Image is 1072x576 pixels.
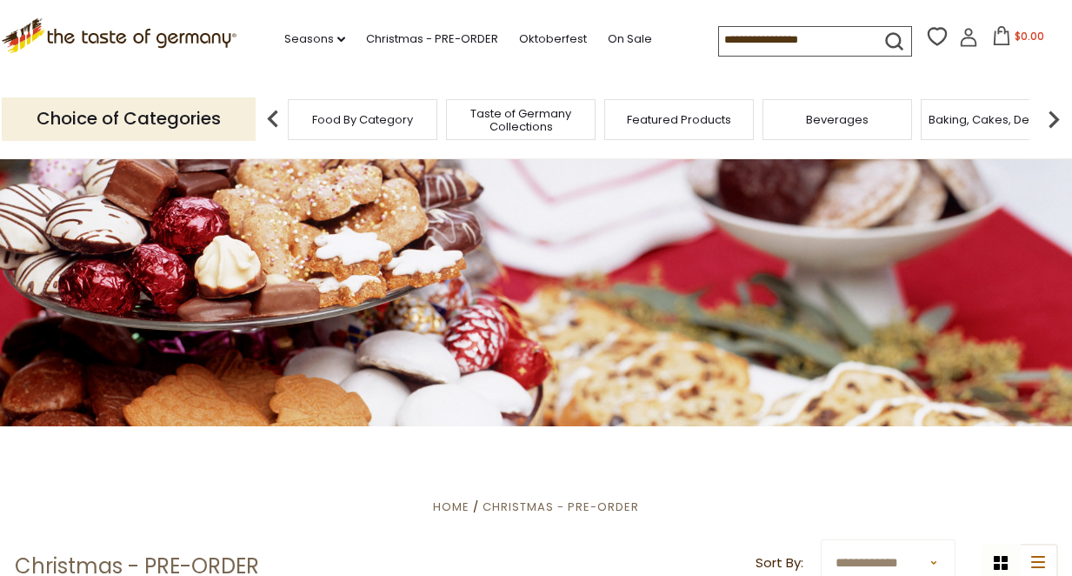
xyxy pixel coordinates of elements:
a: Baking, Cakes, Desserts [929,113,1063,126]
img: previous arrow [256,102,290,137]
a: Home [433,499,469,515]
a: Christmas - PRE-ORDER [366,30,498,49]
a: On Sale [608,30,652,49]
a: Taste of Germany Collections [451,107,590,133]
label: Sort By: [756,553,803,574]
a: Featured Products [627,113,731,126]
p: Choice of Categories [2,97,256,140]
a: Beverages [806,113,869,126]
a: Oktoberfest [519,30,587,49]
a: Seasons [284,30,345,49]
img: next arrow [1036,102,1071,137]
button: $0.00 [982,26,1055,52]
span: $0.00 [1015,29,1044,44]
a: Christmas - PRE-ORDER [483,499,639,515]
a: Food By Category [312,113,413,126]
